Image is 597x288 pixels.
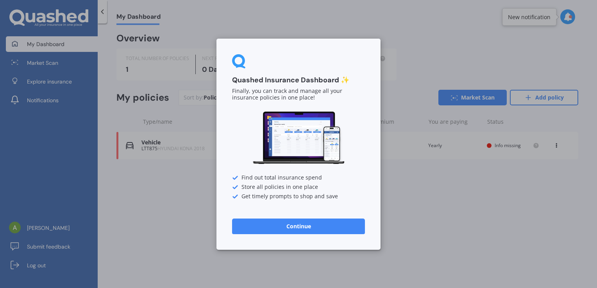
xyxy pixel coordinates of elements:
h3: Quashed Insurance Dashboard ✨ [232,76,365,85]
div: Find out total insurance spend [232,174,365,181]
div: Get timely prompts to shop and save [232,193,365,199]
div: Store all policies in one place [232,184,365,190]
button: Continue [232,218,365,234]
img: Dashboard [252,110,345,165]
p: Finally, you can track and manage all your insurance policies in one place! [232,88,365,101]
